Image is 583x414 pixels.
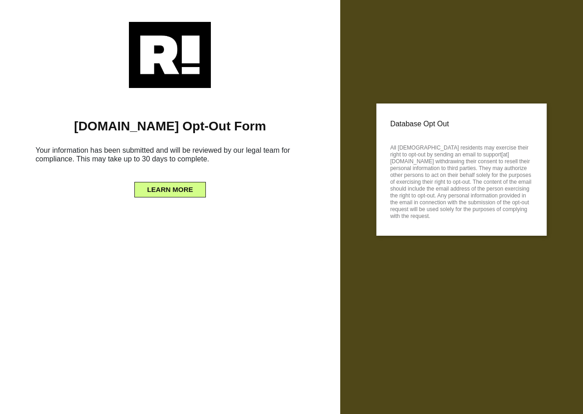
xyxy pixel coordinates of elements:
[14,119,327,134] h1: [DOMAIN_NAME] Opt-Out Form
[134,183,206,191] a: LEARN MORE
[134,182,206,197] button: LEARN MORE
[390,142,533,220] p: All [DEMOGRAPHIC_DATA] residents may exercise their right to opt-out by sending an email to suppo...
[129,22,211,88] img: Retention.com
[390,117,533,131] p: Database Opt Out
[14,142,327,171] h6: Your information has been submitted and will be reviewed by our legal team for compliance. This m...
